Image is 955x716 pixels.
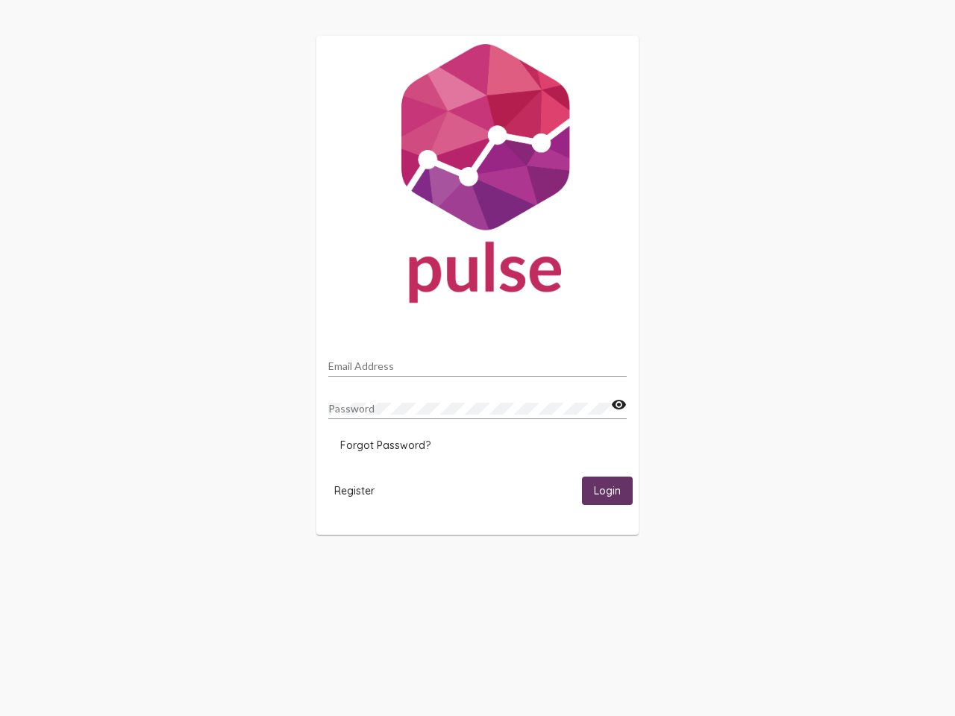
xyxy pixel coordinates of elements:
[340,439,430,452] span: Forgot Password?
[582,477,633,504] button: Login
[322,477,386,504] button: Register
[334,484,375,497] span: Register
[328,432,442,459] button: Forgot Password?
[316,36,639,318] img: Pulse For Good Logo
[611,396,627,414] mat-icon: visibility
[594,485,621,498] span: Login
